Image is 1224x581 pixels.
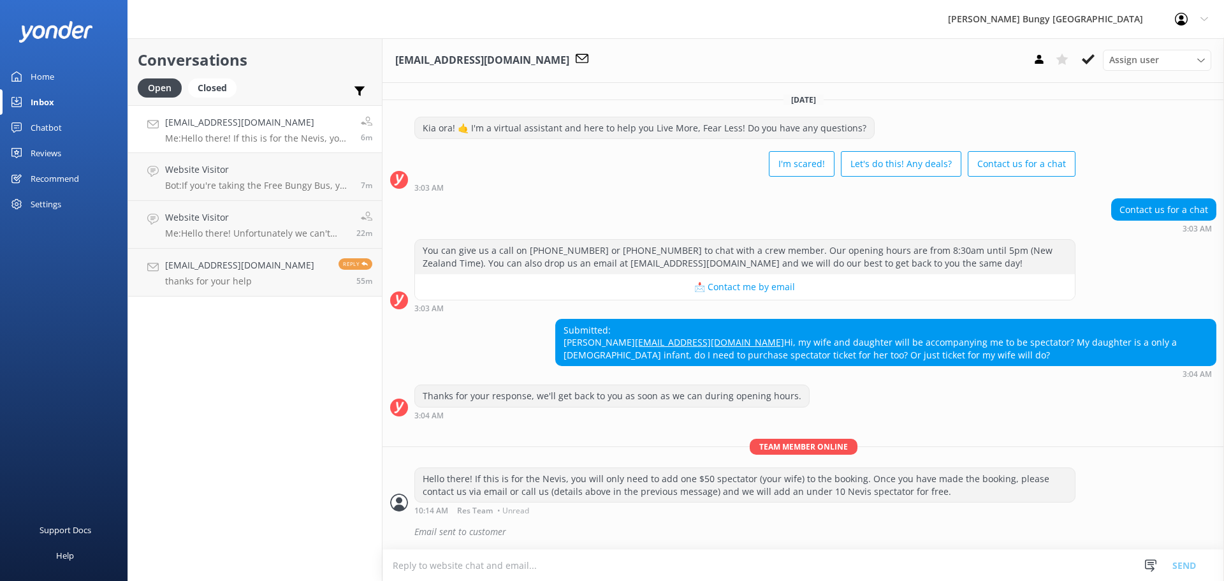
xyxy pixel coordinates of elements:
button: 📩 Contact me by email [415,274,1075,300]
div: You can give us a call on [PHONE_NUMBER] or [PHONE_NUMBER] to chat with a crew member. Our openin... [415,240,1075,274]
a: Website VisitorMe:Hello there! Unfortunately we can't add discounts on top of discounts, so you w... [128,201,382,249]
a: [EMAIL_ADDRESS][DOMAIN_NAME]Me:Hello there! If this is for the Nevis, you will only need to add o... [128,105,382,153]
div: Recommend [31,166,79,191]
span: 09:59am 17-Aug-2025 (UTC +12:00) Pacific/Auckland [356,228,372,239]
div: 03:04am 17-Aug-2025 (UTC +12:00) Pacific/Auckland [555,369,1216,378]
div: Kia ora! 🤙 I'm a virtual assistant and here to help you Live More, Fear Less! Do you have any que... [415,117,874,139]
span: 09:26am 17-Aug-2025 (UTC +12:00) Pacific/Auckland [356,276,372,286]
span: [DATE] [783,94,824,105]
div: 2025-08-16T22:18:20.239 [390,521,1216,543]
div: Reviews [31,140,61,166]
h4: [EMAIL_ADDRESS][DOMAIN_NAME] [165,258,314,272]
span: Res Team [457,507,493,515]
div: Home [31,64,54,89]
div: Thanks for your response, we'll get back to you as soon as we can during opening hours. [415,385,809,407]
a: Closed [188,80,243,94]
button: Contact us for a chat [968,151,1075,177]
div: Help [56,543,74,568]
div: Closed [188,78,237,98]
h2: Conversations [138,48,372,72]
span: Assign user [1109,53,1159,67]
div: Hello there! If this is for the Nevis, you will only need to add one $50 spectator (your wife) to... [415,468,1075,502]
div: Inbox [31,89,54,115]
strong: 3:03 AM [414,305,444,313]
p: Bot: If you're taking the Free Bungy Bus, you should check in 30 minutes before the bus departure... [165,180,351,191]
p: Me: Hello there! Unfortunately we can't add discounts on top of discounts, so you would need to c... [165,228,347,239]
span: 10:14am 17-Aug-2025 (UTC +12:00) Pacific/Auckland [361,180,372,191]
div: Open [138,78,182,98]
span: Reply [339,258,372,270]
div: Support Docs [40,517,91,543]
span: Team member online [750,439,857,455]
strong: 3:04 AM [1183,371,1212,378]
a: Open [138,80,188,94]
button: Let's do this! Any deals? [841,151,961,177]
button: I'm scared! [769,151,834,177]
p: thanks for your help [165,276,314,287]
div: Email sent to customer [414,521,1216,543]
strong: 3:03 AM [1183,225,1212,233]
h4: [EMAIL_ADDRESS][DOMAIN_NAME] [165,115,351,129]
div: Contact us for a chat [1112,199,1216,221]
div: 03:03am 17-Aug-2025 (UTC +12:00) Pacific/Auckland [1111,224,1216,233]
div: 03:03am 17-Aug-2025 (UTC +12:00) Pacific/Auckland [414,304,1075,313]
strong: 3:04 AM [414,412,444,420]
span: • Unread [497,507,529,515]
strong: 3:03 AM [414,184,444,192]
a: [EMAIL_ADDRESS][DOMAIN_NAME] [635,336,784,348]
div: 03:03am 17-Aug-2025 (UTC +12:00) Pacific/Auckland [414,183,1075,192]
img: yonder-white-logo.png [19,21,92,42]
div: Chatbot [31,115,62,140]
div: Assign User [1103,50,1211,70]
h4: Website Visitor [165,210,347,224]
p: Me: Hello there! If this is for the Nevis, you will only need to add one $50 spectator (your wife... [165,133,351,144]
div: Submitted: [PERSON_NAME] Hi, my wife and daughter will be accompanying me to be spectator? My dau... [556,320,1216,366]
div: 10:14am 17-Aug-2025 (UTC +12:00) Pacific/Auckland [414,506,1075,515]
span: 10:14am 17-Aug-2025 (UTC +12:00) Pacific/Auckland [361,132,372,143]
h4: Website Visitor [165,163,351,177]
a: Website VisitorBot:If you're taking the Free Bungy Bus, you should check in 30 minutes before the... [128,153,382,201]
div: 03:04am 17-Aug-2025 (UTC +12:00) Pacific/Auckland [414,411,810,420]
h3: [EMAIL_ADDRESS][DOMAIN_NAME] [395,52,569,69]
strong: 10:14 AM [414,507,448,515]
div: Settings [31,191,61,217]
a: [EMAIL_ADDRESS][DOMAIN_NAME]thanks for your helpReply55m [128,249,382,297]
